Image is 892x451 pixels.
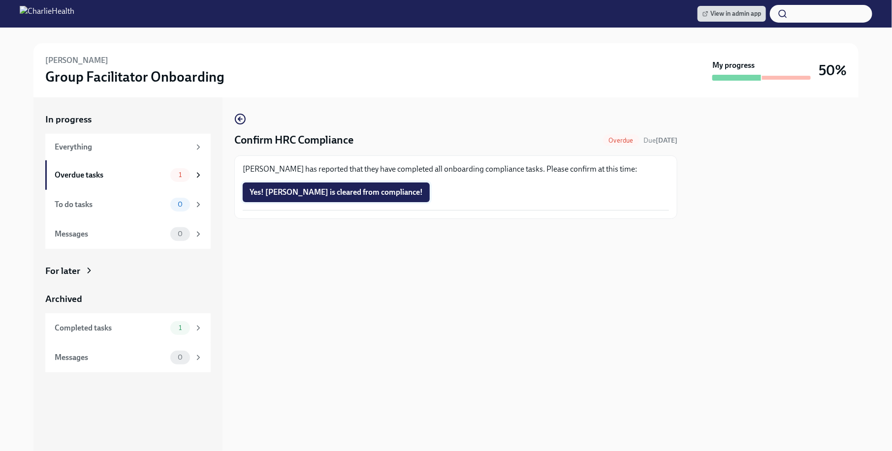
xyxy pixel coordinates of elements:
img: CharlieHealth [20,6,74,22]
a: To do tasks0 [45,190,211,219]
div: Messages [55,352,166,363]
div: Messages [55,229,166,240]
span: Due [643,136,677,145]
h3: Group Facilitator Onboarding [45,68,224,86]
a: Completed tasks1 [45,313,211,343]
div: To do tasks [55,199,166,210]
span: Overdue [603,137,639,144]
p: [PERSON_NAME] has reported that they have completed all onboarding compliance tasks. Please confi... [243,164,669,175]
span: 0 [172,201,189,208]
a: Messages0 [45,219,211,249]
a: Overdue tasks1 [45,160,211,190]
span: View in admin app [702,9,761,19]
h3: 50% [819,61,847,79]
div: Everything [55,142,190,152]
h4: Confirm HRC Compliance [234,133,353,148]
span: August 25th, 2025 10:00 [643,136,677,145]
a: View in admin app [698,6,766,22]
div: Completed tasks [55,323,166,333]
div: Overdue tasks [55,170,166,180]
span: 0 [172,354,189,361]
span: 0 [172,230,189,238]
a: Messages0 [45,343,211,372]
button: Yes! [PERSON_NAME] is cleared from compliance! [243,182,430,202]
h6: [PERSON_NAME] [45,55,108,66]
a: Archived [45,293,211,305]
strong: [DATE] [656,136,677,145]
div: For later [45,265,80,277]
strong: My progress [712,60,755,71]
span: 1 [173,171,188,179]
span: 1 [173,324,188,331]
a: For later [45,265,211,277]
a: Everything [45,134,211,160]
span: Yes! [PERSON_NAME] is cleared from compliance! [250,187,423,197]
a: In progress [45,113,211,126]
